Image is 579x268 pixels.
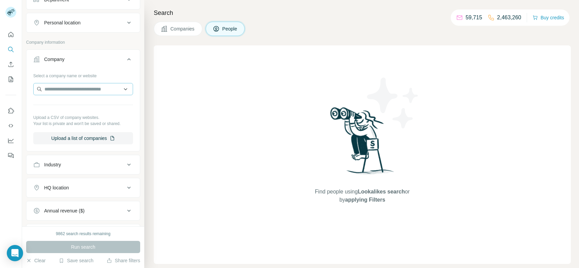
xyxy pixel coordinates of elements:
[44,207,85,214] div: Annual revenue ($)
[44,184,69,191] div: HQ location
[59,257,93,264] button: Save search
[33,115,133,121] p: Upload a CSV of company websites.
[26,257,45,264] button: Clear
[44,19,80,26] div: Personal location
[154,8,571,18] h4: Search
[533,13,564,22] button: Buy credits
[5,135,16,147] button: Dashboard
[7,245,23,261] div: Open Intercom Messenger
[5,43,16,56] button: Search
[44,161,61,168] div: Industry
[362,73,424,133] img: Surfe Illustration - Stars
[26,15,140,31] button: Personal location
[327,105,398,181] img: Surfe Illustration - Woman searching with binoculars
[5,28,16,41] button: Quick start
[44,56,64,63] div: Company
[5,73,16,85] button: My lists
[170,25,195,32] span: Companies
[26,51,140,70] button: Company
[5,105,16,117] button: Use Surfe on LinkedIn
[5,58,16,70] button: Enrich CSV
[26,226,140,242] button: Employees (size)
[26,203,140,219] button: Annual revenue ($)
[466,14,482,22] p: 59,715
[5,120,16,132] button: Use Surfe API
[497,14,521,22] p: 2,463,260
[107,257,140,264] button: Share filters
[26,180,140,196] button: HQ location
[26,39,140,45] p: Company information
[33,70,133,79] div: Select a company name or website
[33,121,133,127] p: Your list is private and won't be saved or shared.
[26,157,140,173] button: Industry
[308,188,416,204] span: Find people using or by
[358,189,405,194] span: Lookalikes search
[345,197,385,203] span: applying Filters
[56,231,111,237] div: 9862 search results remaining
[222,25,238,32] span: People
[5,149,16,162] button: Feedback
[33,132,133,144] button: Upload a list of companies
